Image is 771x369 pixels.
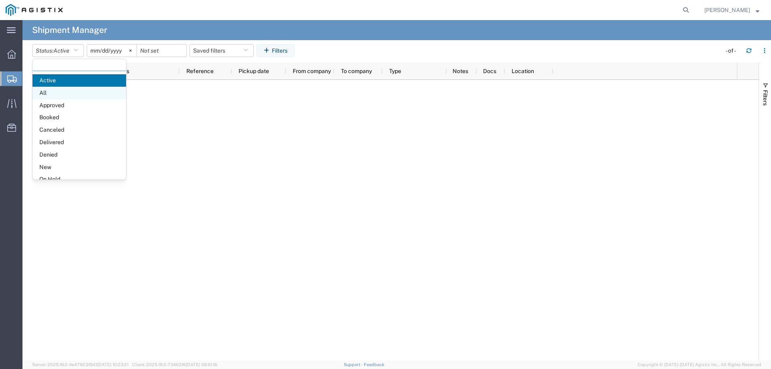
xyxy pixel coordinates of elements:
[33,124,126,136] span: Canceled
[341,68,372,74] span: To company
[186,68,214,74] span: Reference
[33,87,126,99] span: All
[33,173,126,186] span: On Hold
[97,362,128,367] span: [DATE] 10:23:21
[512,68,534,74] span: Location
[33,161,126,173] span: New
[344,362,364,367] a: Support
[32,20,107,40] h4: Shipment Manager
[762,90,769,106] span: Filters
[33,74,126,87] span: Active
[239,68,269,74] span: Pickup date
[389,68,401,74] span: Type
[704,6,750,14] span: Lauren Smith
[190,44,254,57] button: Saved filters
[726,47,740,55] div: - of -
[137,45,186,57] input: Not set
[33,111,126,124] span: Booked
[32,44,84,57] button: Status:Active
[293,68,331,74] span: From company
[33,149,126,161] span: Denied
[32,362,128,367] span: Server: 2025.18.0-4e47823f9d1
[638,361,761,368] span: Copyright © [DATE]-[DATE] Agistix Inc., All Rights Reserved
[257,44,295,57] button: Filters
[53,47,69,54] span: Active
[704,5,760,15] button: [PERSON_NAME]
[87,45,137,57] input: Not set
[364,362,384,367] a: Feedback
[453,68,468,74] span: Notes
[33,99,126,112] span: Approved
[6,4,63,16] img: logo
[186,362,217,367] span: [DATE] 08:10:16
[483,68,496,74] span: Docs
[33,136,126,149] span: Delivered
[132,362,217,367] span: Client: 2025.18.0-7346316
